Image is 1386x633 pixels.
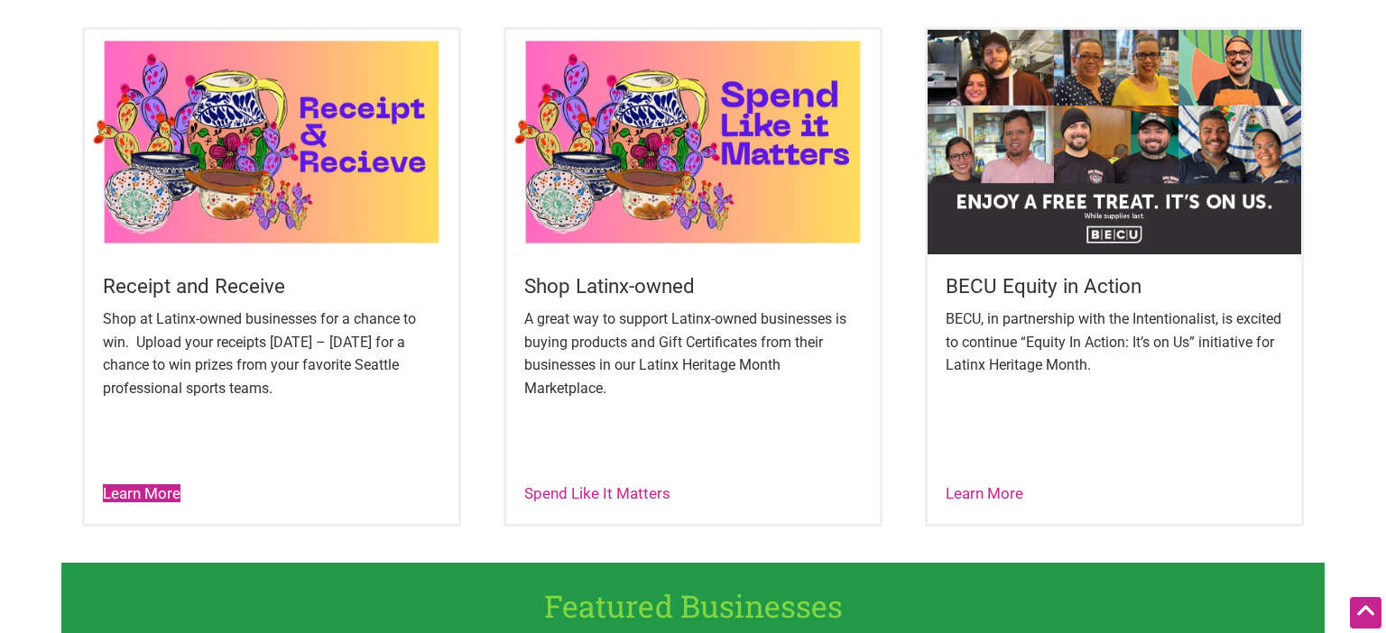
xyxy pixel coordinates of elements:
[946,307,1283,377] p: BECU, in partnership with the Intentionalist, is excited to continue “Equity In Action: It’s on U...
[1350,597,1381,628] div: Scroll Back to Top
[946,272,1283,300] h5: BECU Equity in Action
[524,272,862,300] h5: Shop Latinx-owned
[946,484,1023,502] a: Learn More
[103,272,440,300] h5: Receipt and Receive
[524,484,670,502] a: Spend Like It Matters
[506,30,880,253] img: Latinx / Hispanic Heritage Month
[103,484,180,502] a: Learn More
[524,307,862,399] p: A great way to support Latinx-owned businesses is buying products and Gift Certificates from thei...
[76,584,1310,628] h1: Featured Businesses
[928,30,1301,253] img: Equity in Action - Latinx Heritage Month
[85,30,458,253] img: Latinx / Hispanic Heritage Month
[103,307,440,399] p: Shop at Latinx-owned businesses for a chance to win. Upload your receipts [DATE] – [DATE] for a c...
